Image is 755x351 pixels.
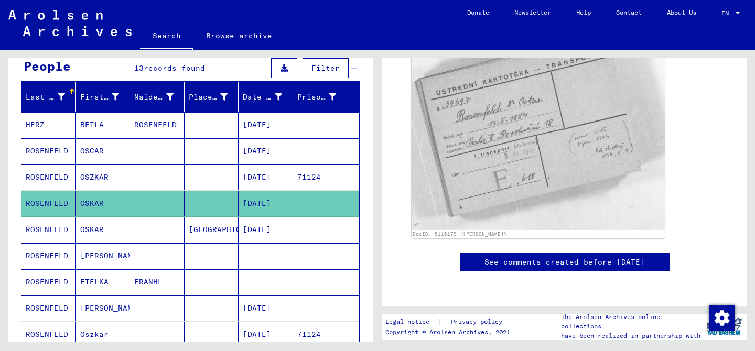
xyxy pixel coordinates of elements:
[721,9,733,17] span: EN
[239,164,293,190] mat-cell: [DATE]
[189,92,228,103] div: Place of Birth
[21,82,76,112] mat-header-cell: Last Name
[76,322,131,347] mat-cell: Oszkar
[185,217,239,243] mat-cell: [GEOGRAPHIC_DATA]
[21,164,76,190] mat-cell: ROSENFELD
[130,112,185,138] mat-cell: ROSENFELD
[561,312,702,331] p: The Arolsen Archives online collections
[76,269,131,295] mat-cell: ETELKA
[21,322,76,347] mat-cell: ROSENFELD
[413,231,507,237] a: DocID: 5116179 ([PERSON_NAME])
[293,322,360,347] mat-cell: 71124
[21,191,76,216] mat-cell: ROSENFELD
[412,26,665,230] img: 001.jpg
[76,295,131,321] mat-cell: [PERSON_NAME]
[76,191,131,216] mat-cell: OSKAR
[239,295,293,321] mat-cell: [DATE]
[80,89,133,105] div: First Name
[140,23,193,50] a: Search
[76,112,131,138] mat-cell: BEILA
[297,89,350,105] div: Prisoner #
[561,331,702,341] p: have been realized in partnership with
[705,313,744,339] img: yv_logo.png
[144,63,205,73] span: records found
[21,243,76,269] mat-cell: ROSENFELD
[385,316,438,327] a: Legal notice
[134,89,187,105] div: Maiden Name
[21,217,76,243] mat-cell: ROSENFELD
[243,89,295,105] div: Date of Birth
[293,82,360,112] mat-header-cell: Prisoner #
[130,82,185,112] mat-header-cell: Maiden Name
[80,92,120,103] div: First Name
[293,164,360,190] mat-cell: 71124
[8,10,132,36] img: Arolsen_neg.svg
[243,92,282,103] div: Date of Birth
[185,82,239,112] mat-header-cell: Place of Birth
[26,89,78,105] div: Last Name
[385,316,515,327] div: |
[21,269,76,295] mat-cell: ROSENFELD
[134,63,144,73] span: 13
[239,82,293,112] mat-header-cell: Date of Birth
[239,112,293,138] mat-cell: [DATE]
[76,217,131,243] mat-cell: OSKAR
[21,138,76,164] mat-cell: ROSENFELD
[239,322,293,347] mat-cell: [DATE]
[134,92,174,103] div: Maiden Name
[239,191,293,216] mat-cell: [DATE]
[297,92,337,103] div: Prisoner #
[709,305,735,331] img: Change consent
[239,217,293,243] mat-cell: [DATE]
[76,138,131,164] mat-cell: OSCAR
[385,327,515,337] p: Copyright © Arolsen Archives, 2021
[76,82,131,112] mat-header-cell: First Name
[26,92,65,103] div: Last Name
[311,63,340,73] span: Filter
[303,58,349,78] button: Filter
[76,164,131,190] mat-cell: OSZKAR
[24,57,71,75] div: People
[193,23,285,48] a: Browse archive
[21,295,76,321] mat-cell: ROSENFELD
[484,257,645,268] a: See comments created before [DATE]
[76,243,131,269] mat-cell: [PERSON_NAME]
[443,316,515,327] a: Privacy policy
[239,138,293,164] mat-cell: [DATE]
[189,89,241,105] div: Place of Birth
[130,269,185,295] mat-cell: FRANHL
[21,112,76,138] mat-cell: HERZ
